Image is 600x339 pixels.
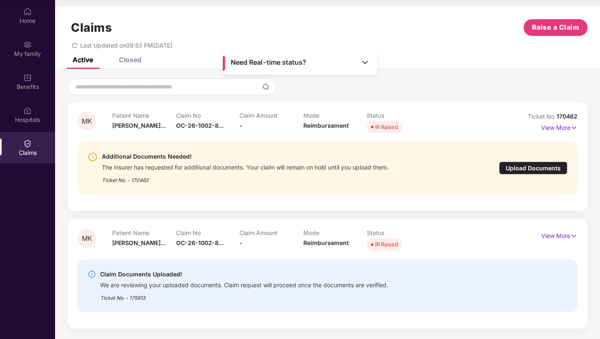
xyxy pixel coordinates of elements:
[303,112,367,119] p: Mode
[119,56,141,64] div: Closed
[71,20,112,35] h1: Claims
[557,113,577,120] span: 170462
[499,162,567,175] div: Upload Documents
[541,229,577,240] p: View More
[102,162,388,171] div: The insurer has requested for additional documents. Your claim will remain on hold until you uplo...
[176,122,224,129] span: OC-26-1002-8...
[72,42,78,49] span: redo
[303,239,349,246] span: Reimbursement
[23,73,32,82] img: svg+xml;base64,PHN2ZyBpZD0iQmVuZWZpdHMiIHhtbG5zPSJodHRwOi8vd3d3LnczLm9yZy8yMDAwL3N2ZyIgd2lkdGg9Ij...
[524,19,587,36] button: Raise a Claim
[528,113,557,120] span: Ticket No
[23,8,32,16] img: svg+xml;base64,PHN2ZyBpZD0iSG9tZSIgeG1sbnM9Imh0dHA6Ly93d3cudzMub3JnLzIwMDAvc3ZnIiB3aWR0aD0iMjAiIG...
[88,152,98,162] img: svg+xml;base64,PHN2ZyBpZD0iV2FybmluZ18tXzI0eDI0IiBkYXRhLW5hbWU9Ildhcm5pbmcgLSAyNHgyNCIgeG1sbnM9Im...
[112,122,166,129] span: [PERSON_NAME]...
[73,56,93,64] div: Active
[176,112,240,119] p: Claim No
[303,229,367,236] p: Mode
[102,171,388,184] div: Ticket No. - 170462
[375,240,398,248] div: IR Raised
[541,121,577,132] p: View More
[176,239,224,246] span: OC-26-1002-8...
[239,239,242,246] span: -
[570,123,577,132] img: svg+xml;base64,PHN2ZyB4bWxucz0iaHR0cDovL3d3dy53My5vcmcvMjAwMC9zdmciIHdpZHRoPSIxNyIgaGVpZ2h0PSIxNy...
[367,112,431,119] p: Status
[361,58,369,66] img: Toggle Icon
[80,42,172,49] span: Last Updated on 09:53 PM[DATE]
[570,231,577,240] img: svg+xml;base64,PHN2ZyB4bWxucz0iaHR0cDovL3d3dy53My5vcmcvMjAwMC9zdmciIHdpZHRoPSIxNyIgaGVpZ2h0PSIxNy...
[82,235,92,242] span: MK
[176,229,240,236] p: Claim No
[23,139,32,148] img: svg+xml;base64,PHN2ZyBpZD0iQ2xhaW0iIHhtbG5zPSJodHRwOi8vd3d3LnczLm9yZy8yMDAwL3N2ZyIgd2lkdGg9IjIwIi...
[23,40,32,49] img: svg+xml;base64,PHN2ZyB3aWR0aD0iMjAiIGhlaWdodD0iMjAiIHZpZXdCb3g9IjAgMCAyMCAyMCIgZmlsbD0ibm9uZSIgeG...
[100,269,388,279] div: Claim Documents Uploaded!
[88,270,96,278] img: svg+xml;base64,PHN2ZyBpZD0iSW5mby0yMHgyMCIgeG1sbnM9Imh0dHA6Ly93d3cudzMub3JnLzIwMDAvc3ZnIiB3aWR0aD...
[100,289,388,302] div: Ticket No. - 175813
[23,106,32,115] img: svg+xml;base64,PHN2ZyBpZD0iSG9zcGl0YWxzIiB4bWxucz0iaHR0cDovL3d3dy53My5vcmcvMjAwMC9zdmciIHdpZHRoPS...
[100,279,388,289] div: We are reviewing your uploaded documents. Claim request will proceed once the documents are verif...
[532,22,580,33] span: Raise a Claim
[262,83,269,90] img: svg+xml;base64,PHN2ZyBpZD0iU2VhcmNoLTMyeDMyIiB4bWxucz0iaHR0cDovL3d3dy53My5vcmcvMjAwMC9zdmciIHdpZH...
[112,229,176,236] p: Patient Name
[102,152,388,162] div: Additional Documents Needed!
[239,229,303,236] p: Claim Amount
[375,123,398,131] div: IR Raised
[231,58,306,67] span: Need Real-time status?
[112,239,166,246] span: [PERSON_NAME]...
[82,118,92,125] span: MK
[239,122,242,129] span: -
[112,112,176,119] p: Patient Name
[367,229,431,236] p: Status
[239,112,303,119] p: Claim Amount
[303,122,349,129] span: Reimbursement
